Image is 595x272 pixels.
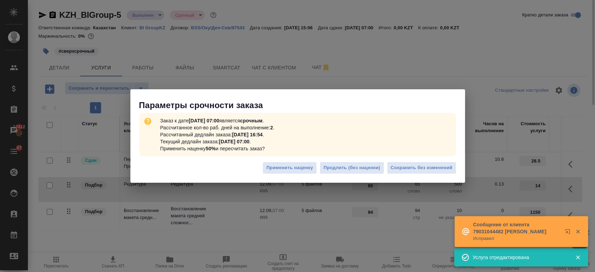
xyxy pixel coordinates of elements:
[473,221,560,235] p: Сообщение от клиента 79031044482 [PERSON_NAME]
[473,235,560,242] p: Исправил
[232,132,263,137] b: [DATE] 16:54
[189,118,219,123] b: [DATE] 07:00
[323,164,380,172] span: Продлить (без наценки)
[391,164,452,172] span: Сохранить без изменений
[262,162,317,174] button: Применить наценку
[219,139,250,144] b: [DATE] 07:00
[473,254,565,261] div: Услуга отредактирована
[571,228,585,235] button: Закрыть
[266,164,313,172] span: Применить наценку
[320,162,384,174] button: Продлить (без наценки)
[240,118,262,123] b: срочным
[387,162,456,174] button: Сохранить без изменений
[270,125,273,130] b: 2
[571,254,585,260] button: Закрыть
[158,114,277,155] p: Заказ к дате является . Рассчитанное кол-во раб. дней на выполнение: . Рассчитанный дедлайн заказ...
[560,225,577,241] button: Открыть в новой вкладке
[139,100,465,111] p: Параметры срочности заказа
[206,146,215,151] b: 50%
